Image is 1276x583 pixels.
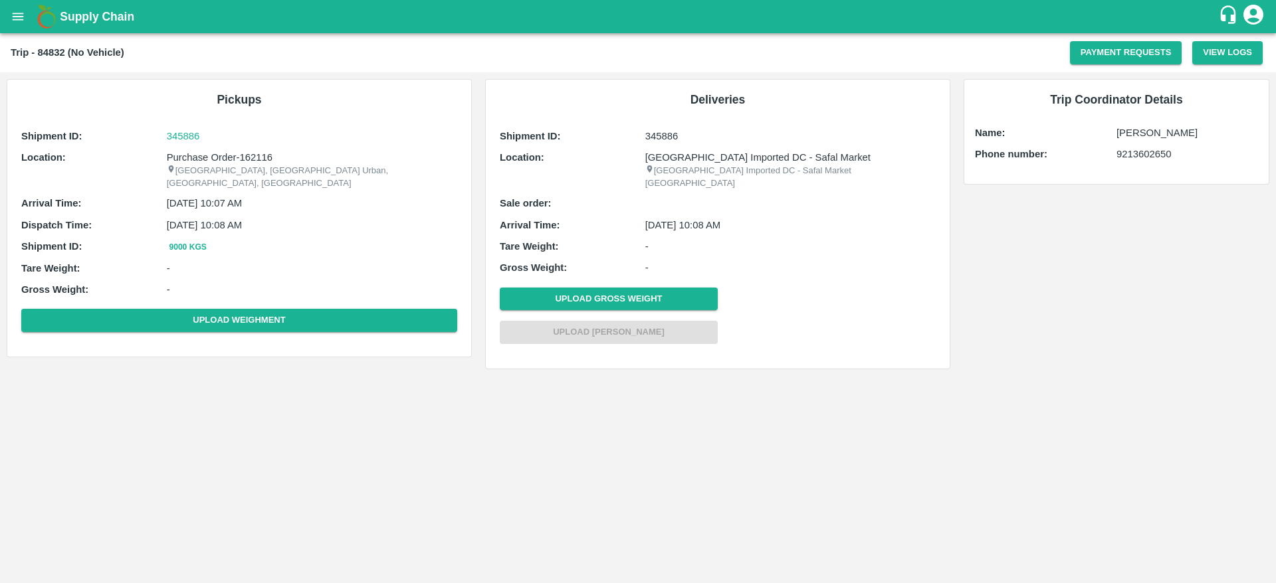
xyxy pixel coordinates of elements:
b: Location: [21,152,66,163]
p: [PERSON_NAME] [1116,125,1258,140]
p: [GEOGRAPHIC_DATA], [GEOGRAPHIC_DATA] Urban, [GEOGRAPHIC_DATA], [GEOGRAPHIC_DATA] [167,165,457,189]
p: 9213602650 [1116,147,1258,161]
b: Location: [500,152,544,163]
p: Purchase Order-162116 [167,150,457,165]
p: [GEOGRAPHIC_DATA] Imported DC - Safal Market [GEOGRAPHIC_DATA] [645,165,936,189]
button: Upload Gross Weight [500,288,718,311]
p: [DATE] 10:08 AM [167,218,457,232]
img: logo [33,3,60,30]
b: Gross Weight: [500,262,567,273]
b: Sale order: [500,198,552,208]
button: Payment Requests [1070,41,1182,64]
b: Tare Weight: [500,241,559,252]
p: [DATE] 10:08 AM [645,218,936,232]
b: Shipment ID: [21,241,82,252]
div: account of current user [1241,3,1265,31]
div: customer-support [1218,5,1241,29]
h6: Deliveries [496,90,939,109]
p: - [645,239,936,254]
b: Shipment ID: [21,131,82,141]
b: Phone number: [975,149,1047,159]
a: 345886 [167,129,457,143]
b: Arrival Time: [500,220,560,230]
button: 9000 Kgs [167,240,209,254]
button: View Logs [1192,41,1263,64]
b: Dispatch Time: [21,220,92,230]
h6: Trip Coordinator Details [975,90,1258,109]
b: Arrival Time: [21,198,81,208]
p: [GEOGRAPHIC_DATA] Imported DC - Safal Market [645,150,936,165]
b: Name: [975,127,1005,138]
b: Trip - 84832 (No Vehicle) [11,47,124,58]
b: Gross Weight: [21,284,88,295]
b: Supply Chain [60,10,134,23]
p: - [645,260,936,275]
p: 345886 [645,129,936,143]
p: [DATE] 10:07 AM [167,196,457,210]
h6: Pickups [18,90,461,109]
p: - [167,282,457,297]
a: Supply Chain [60,7,1218,26]
button: open drawer [3,1,33,32]
b: Shipment ID: [500,131,561,141]
b: Tare Weight: [21,263,80,274]
button: Upload Weighment [21,309,457,332]
p: - [167,261,457,276]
